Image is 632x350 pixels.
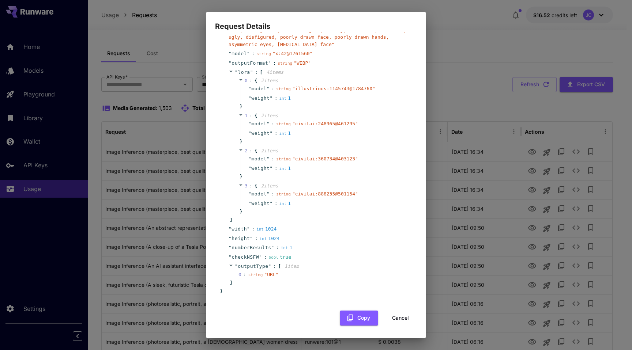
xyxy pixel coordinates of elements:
[279,131,286,136] span: int
[235,69,238,75] span: "
[247,226,250,232] span: "
[270,130,272,136] span: "
[279,96,286,101] span: int
[251,130,270,137] span: weight
[259,235,279,242] div: 1024
[248,95,251,101] span: "
[255,77,257,84] span: {
[219,288,223,295] span: }
[267,156,270,161] span: "
[252,225,255,233] span: :
[595,315,632,350] div: 채팅 위젯
[279,165,291,172] div: 1
[266,69,283,75] span: 4 item s
[229,216,233,224] span: ]
[256,225,276,233] div: 1024
[238,263,268,269] span: outputType
[238,138,242,145] span: }
[245,183,248,189] span: 3
[268,255,278,260] span: bool
[251,120,267,128] span: model
[245,148,248,153] span: 2
[232,60,268,67] span: outputFormat
[285,263,299,269] span: 1 item
[251,155,267,163] span: model
[275,95,278,102] span: :
[229,60,232,66] span: "
[255,112,257,119] span: {
[248,273,263,277] span: string
[276,192,291,197] span: string
[279,130,291,137] div: 1
[229,226,232,232] span: "
[281,246,288,250] span: int
[264,272,278,277] span: " URL "
[294,60,311,66] span: " WEBP "
[276,244,279,251] span: :
[238,173,242,180] span: }
[261,113,278,118] span: 2 item s
[248,86,251,91] span: "
[229,51,232,56] span: "
[255,182,257,190] span: {
[271,190,274,198] span: :
[278,263,281,270] span: [
[292,156,358,161] span: " civitai:360734@403123 "
[268,263,271,269] span: "
[251,95,270,102] span: weight
[251,200,270,207] span: weight
[276,87,291,91] span: string
[275,130,278,137] span: :
[267,86,270,91] span: "
[248,191,251,197] span: "
[261,183,278,189] span: 2 item s
[235,263,238,269] span: "
[275,165,278,172] span: :
[384,311,417,326] button: Cancel
[229,254,232,260] span: "
[270,95,272,101] span: "
[245,113,248,118] span: 1
[261,148,278,153] span: 2 item s
[229,236,232,241] span: "
[292,86,375,91] span: " illustrious:1145743@1784760 "
[260,69,263,76] span: [
[292,191,358,197] span: " civitai:888235@501154 "
[249,147,252,155] span: :
[256,52,271,56] span: string
[249,77,252,84] span: :
[255,235,258,242] span: :
[279,200,291,207] div: 1
[275,200,278,207] span: :
[264,254,267,261] span: :
[245,78,248,83] span: 0
[279,201,286,206] span: int
[248,201,251,206] span: "
[251,85,267,92] span: model
[261,78,278,83] span: 2 item s
[276,122,291,126] span: string
[248,156,251,161] span: "
[271,155,274,163] span: :
[232,244,271,251] span: numberResults
[232,254,259,261] span: checkNSFW
[229,279,233,286] span: ]
[248,130,251,136] span: "
[232,225,247,233] span: width
[250,69,253,75] span: "
[229,20,406,47] span: " worst quality, low quality, bad anatomy, bad hands, bad face, blurry face, extra fingers, blurr...
[249,182,252,190] span: :
[595,315,632,350] iframe: Chat Widget
[255,69,258,76] span: :
[271,120,274,128] span: :
[252,50,255,57] span: :
[278,61,292,66] span: string
[273,263,276,270] span: :
[279,95,291,102] div: 1
[273,60,276,67] span: :
[248,121,251,126] span: "
[271,245,274,250] span: "
[238,103,242,110] span: }
[238,271,248,278] span: 0
[268,254,291,261] div: true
